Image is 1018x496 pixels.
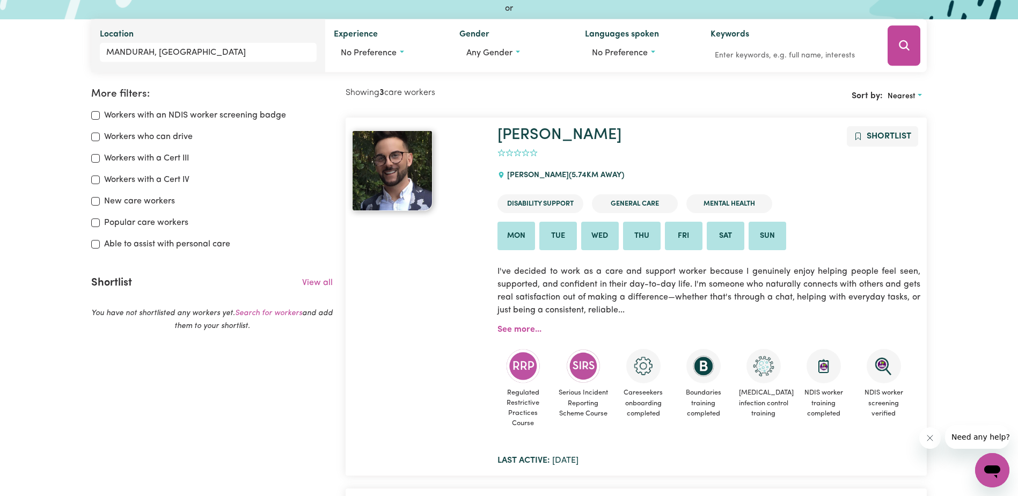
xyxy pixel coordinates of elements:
[104,130,193,143] label: Workers who can drive
[104,173,189,186] label: Workers with a Cert IV
[506,349,540,383] img: CS Academy: Regulated Restrictive Practices course completed
[847,126,918,147] button: Add to shortlist
[341,49,397,57] span: No preference
[497,161,631,190] div: [PERSON_NAME]
[746,349,781,383] img: CS Academy: COVID-19 Infection Control Training course completed
[497,456,550,465] b: Last active:
[798,383,849,423] span: NDIS worker training completed
[100,43,317,62] input: Enter a suburb
[497,456,578,465] span: [DATE]
[566,349,600,383] img: CS Academy: Serious Incident Reporting Scheme course completed
[592,49,648,57] span: No preference
[618,383,669,423] span: Careseekers onboarding completed
[888,26,920,66] button: Search
[883,88,927,105] button: Sort search results
[711,47,873,64] input: Enter keywords, e.g. full name, interests
[459,28,489,43] label: Gender
[497,147,538,159] div: add rating by typing an integer from 0 to 5 or pressing arrow keys
[539,222,577,251] li: Available on Tue
[749,222,786,251] li: Available on Sun
[686,194,772,213] li: Mental Health
[569,171,624,179] span: ( 5.74 km away)
[379,89,384,97] b: 3
[626,349,661,383] img: CS Academy: Careseekers Onboarding course completed
[867,132,911,141] span: Shortlist
[334,28,378,43] label: Experience
[867,349,901,383] img: NDIS Worker Screening Verified
[497,222,535,251] li: Available on Mon
[807,349,841,383] img: CS Academy: Introduction to NDIS Worker Training course completed
[104,195,175,208] label: New care workers
[592,194,678,213] li: General Care
[558,383,609,423] span: Serious Incident Reporting Scheme Course
[6,8,65,16] span: Need any help?
[235,309,302,317] a: Search for workers
[497,194,583,213] li: Disability Support
[100,28,134,43] label: Location
[459,43,568,63] button: Worker gender preference
[497,383,549,433] span: Regulated Restrictive Practices Course
[497,325,541,334] a: See more...
[975,453,1009,487] iframe: Button to launch messaging window
[104,109,286,122] label: Workers with an NDIS worker screening badge
[623,222,661,251] li: Available on Thu
[104,238,230,251] label: Able to assist with personal care
[352,130,433,211] img: View Brenton 's profile
[104,152,189,165] label: Workers with a Cert III
[707,222,744,251] li: Available on Sat
[738,383,789,423] span: [MEDICAL_DATA] infection control training
[585,43,693,63] button: Worker language preferences
[497,259,920,323] p: I've decided to work as a care and support worker because I genuinely enjoy helping people feel s...
[852,92,883,100] span: Sort by:
[302,279,333,287] a: View all
[334,43,442,63] button: Worker experience options
[945,425,1009,449] iframe: Message from company
[346,88,636,98] h2: Showing care workers
[581,222,619,251] li: Available on Wed
[888,92,916,100] span: Nearest
[686,349,721,383] img: CS Academy: Boundaries in care and support work course completed
[711,28,749,43] label: Keywords
[104,216,188,229] label: Popular care workers
[678,383,729,423] span: Boundaries training completed
[858,383,910,423] span: NDIS worker screening verified
[919,427,941,449] iframe: Close message
[585,28,659,43] label: Languages spoken
[352,130,485,211] a: Brenton
[91,276,132,289] h2: Shortlist
[466,49,512,57] span: Any gender
[665,222,702,251] li: Available on Fri
[497,127,621,143] a: [PERSON_NAME]
[91,88,333,100] h2: More filters:
[91,309,333,330] em: You have not shortlisted any workers yet. and add them to your shortlist.
[91,2,927,15] div: or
